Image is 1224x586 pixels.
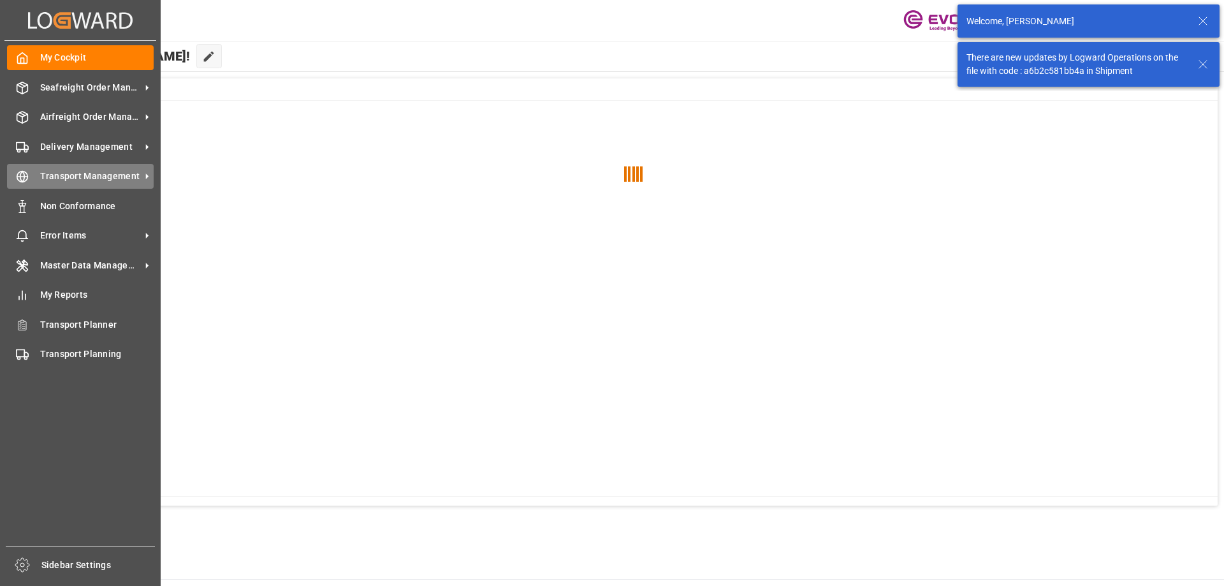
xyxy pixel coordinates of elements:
a: My Cockpit [7,45,154,70]
span: Delivery Management [40,140,141,154]
span: Transport Planning [40,348,154,361]
span: Transport Planner [40,318,154,332]
div: There are new updates by Logward Operations on the file with code : a6b2c581bb4a in Shipment [966,51,1186,78]
span: My Cockpit [40,51,154,64]
span: Airfreight Order Management [40,110,141,124]
span: Master Data Management [40,259,141,272]
span: My Reports [40,288,154,302]
span: Sidebar Settings [41,559,156,572]
span: Seafreight Order Management [40,81,141,94]
a: Transport Planner [7,312,154,337]
a: Transport Planning [7,342,154,367]
img: Evonik-brand-mark-Deep-Purple-RGB.jpeg_1700498283.jpeg [903,10,986,32]
span: Hello [PERSON_NAME]! [53,44,190,68]
a: My Reports [7,282,154,307]
span: Non Conformance [40,200,154,213]
span: Transport Management [40,170,141,183]
div: Welcome, [PERSON_NAME] [966,15,1186,28]
a: Non Conformance [7,193,154,218]
span: Error Items [40,229,141,242]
